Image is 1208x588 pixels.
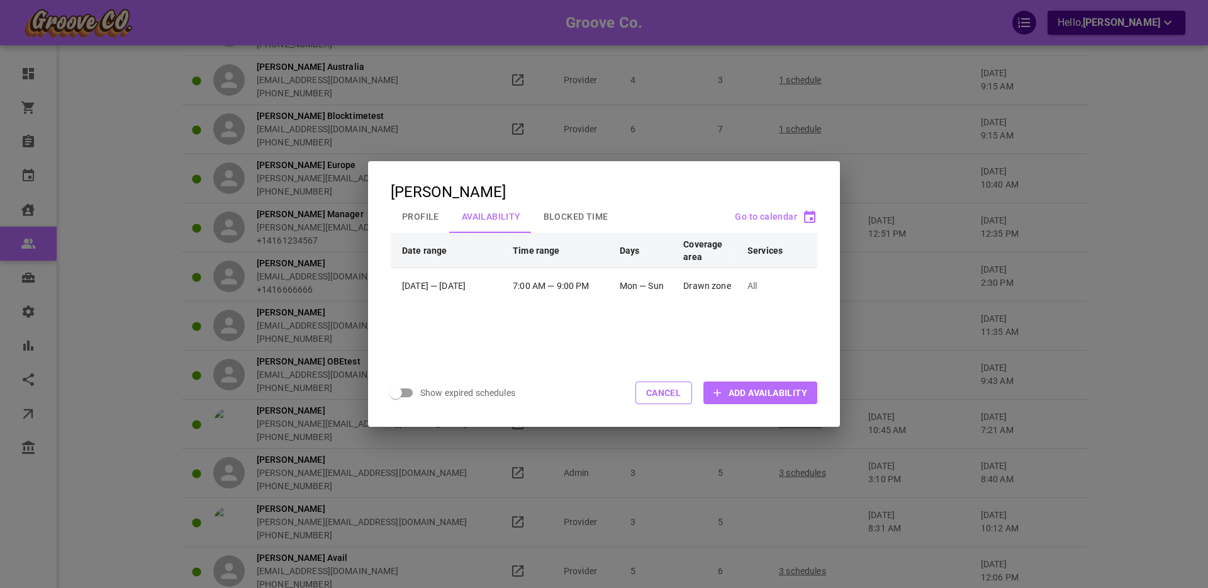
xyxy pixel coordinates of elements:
p: All [747,280,806,292]
button: Profile [391,200,450,233]
span: Add Availability [729,387,807,399]
button: Availability [450,200,532,233]
button: Cancel [635,382,692,404]
span: Show expired schedules [420,387,515,399]
th: Services [742,233,817,268]
th: Time range [507,233,614,268]
th: Coverage area [678,233,742,268]
span: Go to calendar [735,212,797,222]
th: Days [614,233,678,268]
td: Mon — Sun [614,268,678,303]
div: [DATE] — [DATE] [402,280,501,292]
div: [PERSON_NAME] [391,184,506,200]
td: Drawn zone [678,268,742,303]
th: Date range [391,233,507,268]
button: Blocked Time [532,200,620,233]
td: 7:00 AM — 9:00 PM [507,268,614,303]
